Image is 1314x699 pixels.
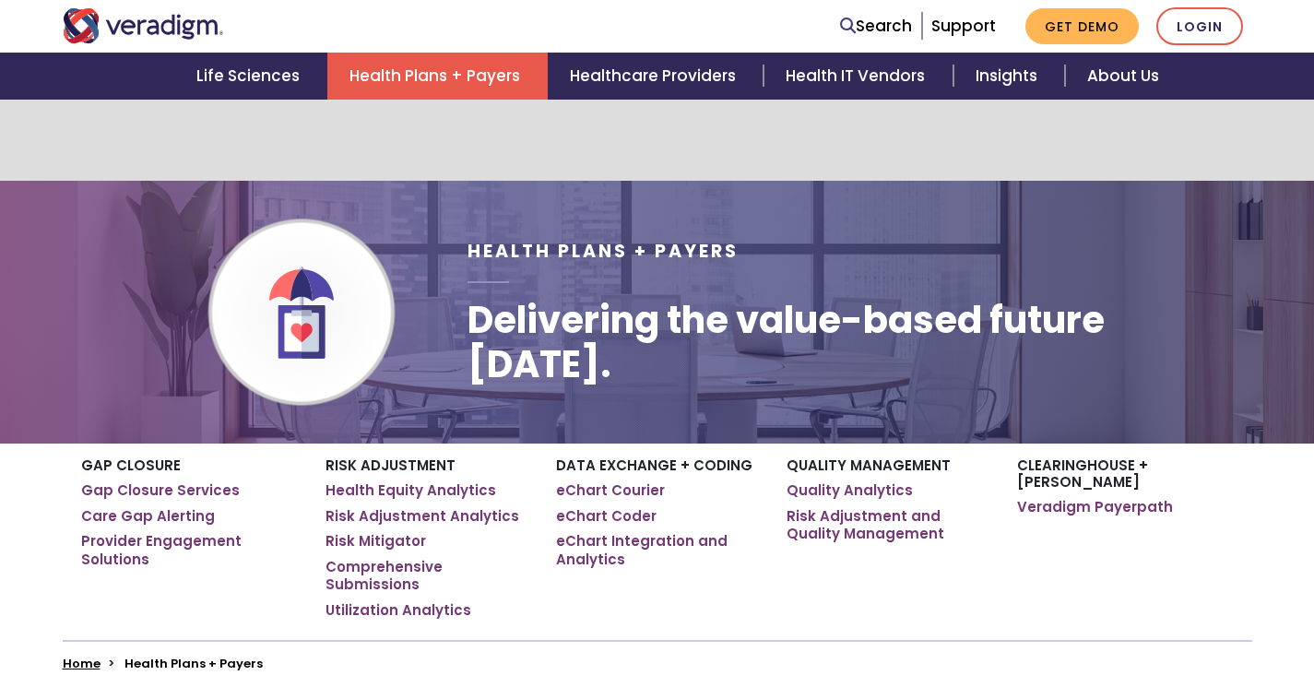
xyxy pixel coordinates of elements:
[81,532,298,568] a: Provider Engagement Solutions
[931,15,996,37] a: Support
[326,532,426,551] a: Risk Mitigator
[63,8,224,43] img: Veradigm logo
[326,507,519,526] a: Risk Adjustment Analytics
[326,601,471,620] a: Utilization Analytics
[548,53,764,100] a: Healthcare Providers
[1156,7,1243,45] a: Login
[174,53,327,100] a: Life Sciences
[326,481,496,500] a: Health Equity Analytics
[468,298,1251,386] h1: Delivering the value-based future [DATE].
[764,53,953,100] a: Health IT Vendors
[953,53,1065,100] a: Insights
[787,507,989,543] a: Risk Adjustment and Quality Management
[326,558,528,594] a: Comprehensive Submissions
[468,239,739,264] span: Health Plans + Payers
[787,481,913,500] a: Quality Analytics
[840,14,912,39] a: Search
[556,532,759,568] a: eChart Integration and Analytics
[556,481,665,500] a: eChart Courier
[327,53,548,100] a: Health Plans + Payers
[81,507,215,526] a: Care Gap Alerting
[1025,8,1139,44] a: Get Demo
[556,507,657,526] a: eChart Coder
[81,481,240,500] a: Gap Closure Services
[1017,498,1173,516] a: Veradigm Payerpath
[63,655,101,672] a: Home
[1065,53,1181,100] a: About Us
